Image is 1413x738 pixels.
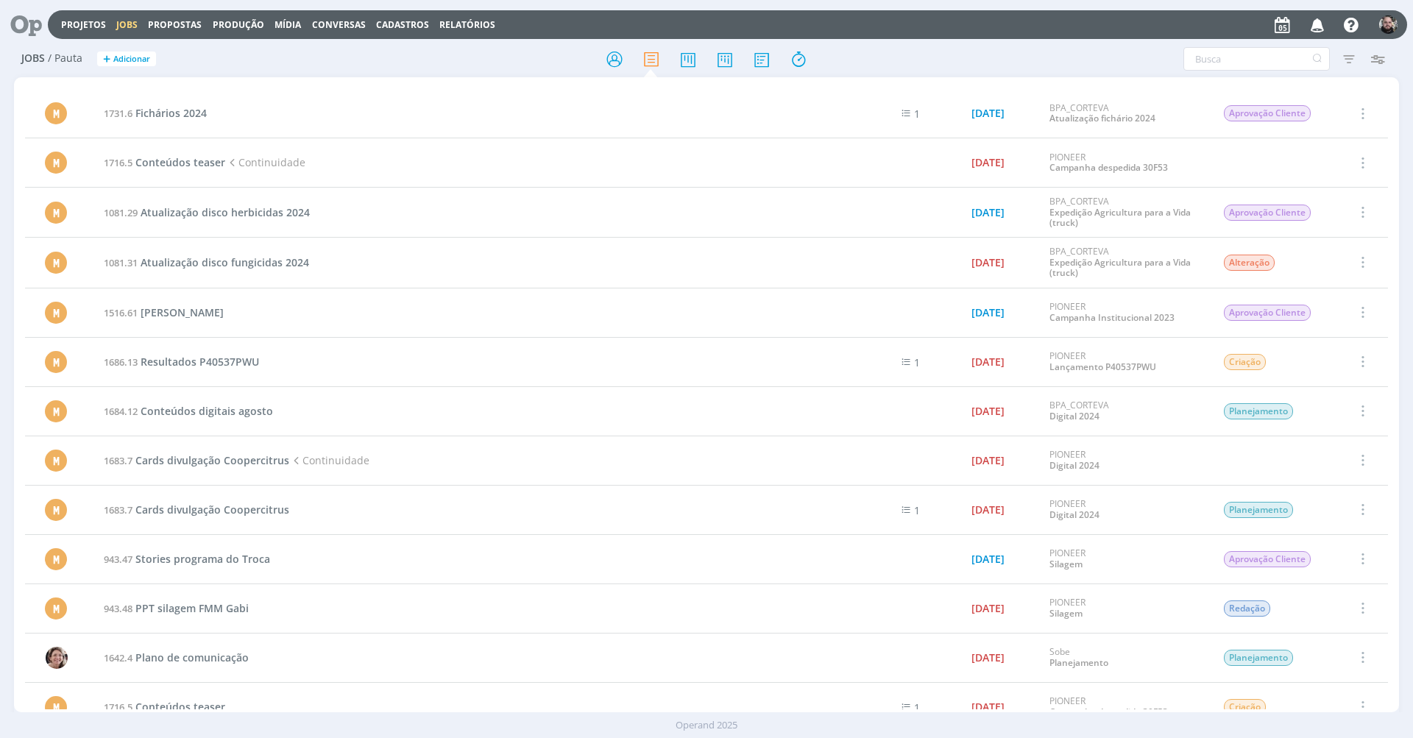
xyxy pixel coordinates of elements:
[57,19,110,31] button: Projetos
[376,18,429,31] span: Cadastros
[113,54,150,64] span: Adicionar
[104,454,132,467] span: 1683.7
[971,653,1005,663] div: [DATE]
[439,18,495,31] a: Relatórios
[1049,656,1108,669] a: Planejamento
[1224,205,1311,221] span: Aprovação Cliente
[1049,246,1201,278] div: BPA_CORTEVA
[225,155,305,169] span: Continuidade
[104,255,309,269] a: 1081.31Atualização disco fungicidas 2024
[914,355,920,369] span: 1
[1049,400,1201,422] div: BPA_CORTEVA
[104,106,207,120] a: 1731.6Fichários 2024
[914,107,920,121] span: 1
[104,650,249,664] a: 1642.4Plano de comunicação
[435,19,500,31] button: Relatórios
[270,19,305,31] button: Mídia
[104,205,310,219] a: 1081.29Atualização disco herbicidas 2024
[1049,196,1201,228] div: BPA_CORTEVA
[135,601,249,615] span: PPT silagem FMM Gabi
[1224,305,1311,321] span: Aprovação Cliente
[308,19,370,31] button: Conversas
[1378,12,1398,38] button: G
[1224,255,1275,271] span: Alteração
[971,505,1005,515] div: [DATE]
[141,404,273,418] span: Conteúdos digitais agosto
[1049,410,1099,422] a: Digital 2024
[1049,597,1201,619] div: PIONEER
[116,18,138,31] a: Jobs
[971,603,1005,614] div: [DATE]
[148,18,202,31] span: Propostas
[1049,103,1201,124] div: BPA_CORTEVA
[213,18,264,31] a: Produção
[135,650,249,664] span: Plano de comunicação
[971,357,1005,367] div: [DATE]
[1224,650,1293,666] span: Planejamento
[971,406,1005,416] div: [DATE]
[104,405,138,418] span: 1684.12
[144,19,206,31] button: Propostas
[45,202,67,224] div: M
[48,52,82,65] span: / Pauta
[1049,206,1191,229] a: Expedição Agricultura para a Vida (truck)
[1049,499,1201,520] div: PIONEER
[104,552,270,566] a: 943.47Stories programa do Troca
[45,597,67,620] div: M
[104,107,132,120] span: 1731.6
[104,355,259,369] a: 1686.13Resultados P40537PWU
[914,700,920,714] span: 1
[1379,15,1398,34] img: G
[112,19,142,31] button: Jobs
[1049,696,1201,717] div: PIONEER
[104,700,132,714] span: 1716.5
[103,52,110,67] span: +
[1049,152,1201,174] div: PIONEER
[104,256,138,269] span: 1081.31
[971,308,1005,318] div: [DATE]
[372,19,433,31] button: Cadastros
[45,499,67,521] div: M
[104,306,138,319] span: 1516.61
[135,155,225,169] span: Conteúdos teaser
[1049,112,1155,124] a: Atualização fichário 2024
[104,601,249,615] a: 943.48PPT silagem FMM Gabi
[1224,600,1270,617] span: Redação
[1049,607,1083,620] a: Silagem
[141,355,259,369] span: Resultados P40537PWU
[1183,47,1330,71] input: Busca
[135,700,225,714] span: Conteúdos teaser
[104,156,132,169] span: 1716.5
[208,19,269,31] button: Produção
[45,450,67,472] div: M
[45,548,67,570] div: M
[312,18,366,31] a: Conversas
[104,453,289,467] a: 1683.7Cards divulgação Coopercitrus
[1049,361,1156,373] a: Lançamento P40537PWU
[914,503,920,517] span: 1
[289,453,369,467] span: Continuidade
[104,651,132,664] span: 1642.4
[971,258,1005,268] div: [DATE]
[45,302,67,324] div: M
[45,351,67,373] div: M
[1224,105,1311,121] span: Aprovação Cliente
[971,702,1005,712] div: [DATE]
[104,503,132,517] span: 1683.7
[104,206,138,219] span: 1081.29
[104,305,224,319] a: 1516.61[PERSON_NAME]
[104,155,225,169] a: 1716.5Conteúdos teaser
[1049,459,1099,472] a: Digital 2024
[104,553,132,566] span: 943.47
[97,52,156,67] button: +Adicionar
[135,552,270,566] span: Stories programa do Troca
[971,455,1005,466] div: [DATE]
[971,108,1005,118] div: [DATE]
[1049,351,1201,372] div: PIONEER
[1049,302,1201,323] div: PIONEER
[21,52,45,65] span: Jobs
[1224,354,1266,370] span: Criação
[971,554,1005,564] div: [DATE]
[104,404,273,418] a: 1684.12Conteúdos digitais agosto
[1224,551,1311,567] span: Aprovação Cliente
